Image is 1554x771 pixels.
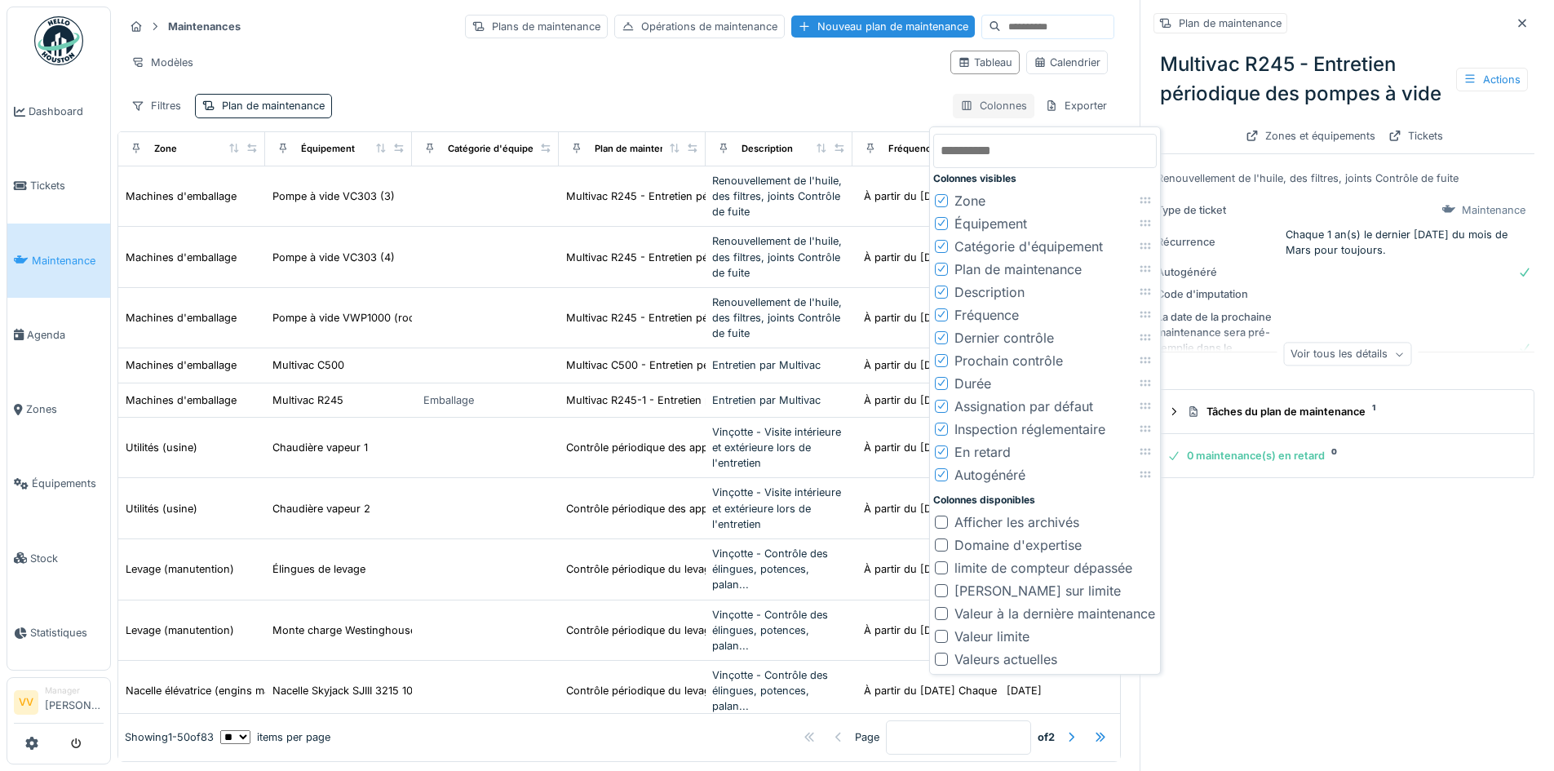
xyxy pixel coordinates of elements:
div: Utilités (usine) [126,440,197,455]
li: Inspection réglementaire [933,418,1157,441]
li: Assignation par défaut [933,395,1157,418]
span: Agenda [27,327,104,343]
div: Entretien par Multivac [712,357,846,373]
div: Assignation par défaut [954,397,1093,416]
div: Manager [45,685,104,697]
div: Machines d'emballage [126,310,237,326]
li: [PERSON_NAME] [45,685,104,720]
div: À partir du [DATE] 1 an(s) après la date de... [864,440,1084,455]
div: Équipement [954,214,1027,233]
div: Contrôle périodique des appareils à vapeur [566,440,781,455]
li: Zone [933,189,1157,212]
div: À partir du [DATE] Chaque 1 an(s) le dernie... [864,188,1089,204]
summary: 0 maintenance(s) en retard0 [1161,441,1527,471]
div: Multivac R245 - Entretien périodique des pompes à vide [1153,43,1534,115]
div: Machines d'emballage [126,392,237,408]
div: Plan de maintenance [1179,16,1282,31]
div: Exporter [1038,94,1114,117]
div: Opérations de maintenance [614,15,785,38]
div: Élingues de levage [272,561,365,577]
div: Contrôle périodique du levage [566,683,716,698]
div: Description [742,142,793,156]
div: Dernier contrôle [954,328,1054,348]
div: Levage (manutention) [126,623,234,638]
li: Catégorie d'équipement [933,235,1157,258]
div: Catégorie d'équipement [954,237,1103,256]
div: Autogénéré [1157,264,1279,280]
div: En retard [954,442,1011,462]
div: Pompe à vide VC303 (3) [272,188,395,204]
div: Renouvellement de l'huile, des filtres, joints Contrôle de fuite [712,233,846,281]
div: 0 maintenance(s) en retard [1167,448,1514,463]
div: Renouvellement de l'huile, des filtres, joints Contrôle de fuite [712,295,846,342]
img: Badge_color-CXgf-gQk.svg [34,16,83,65]
div: Durée [954,374,991,393]
li: Prochain contrôle [933,349,1157,372]
div: Valeurs actuelles [954,649,1057,669]
div: Contrôle périodique des appareils à vapeur [566,501,781,516]
div: Actions [1456,68,1528,91]
li: Dernier contrôle [933,326,1157,349]
div: Multivac R245 - Entretien périodique des pompes à vide [566,310,846,326]
div: Colonnes [953,94,1034,117]
strong: Maintenances [162,19,247,34]
span: Équipements [32,476,104,491]
div: Multivac R245-1 - Entretien périodique [566,392,758,408]
div: Machines d'emballage [126,357,237,373]
div: Chaudière vapeur 1 [272,440,368,455]
div: Tickets [1382,125,1450,147]
li: Durée [933,372,1157,395]
div: Zone [954,191,985,210]
div: Machines d'emballage [126,188,237,204]
div: items per page [220,730,330,746]
div: Nouveau plan de maintenance [791,16,975,38]
span: Tickets [30,178,104,193]
div: Code d'imputation [1157,286,1279,302]
div: Emballage [423,392,474,408]
div: [PERSON_NAME] sur limite [954,581,1121,600]
span: Dashboard [29,104,104,119]
div: Inspection réglementaire [954,419,1105,439]
div: Valeur à la dernière maintenance [954,604,1155,623]
span: Statistiques [30,625,104,640]
div: Contrôle périodique du levage [566,561,716,577]
div: Filtres [124,94,188,117]
div: Domaine d'expertise [954,535,1082,555]
div: Vinçotte - Visite intérieure et extérieure lors de l'entretien [712,424,846,472]
li: VV [14,690,38,715]
div: Afficher les archivés [954,512,1079,532]
div: Plan de maintenance [222,98,325,113]
div: À partir du [DATE] Chaque 3 mois le premier... [864,561,1095,577]
div: Récurrence [1157,234,1279,250]
div: À partir du [DATE] Chaque 3 mois le premier... [864,683,1095,698]
div: À partir du [DATE] Chaque 1 an(s) le dernie... [864,250,1089,265]
div: Entretien par Multivac [712,392,846,408]
li: Description [933,281,1157,304]
div: Vinçotte - Contrôle des élingues, potences, palan... [712,546,846,593]
div: Plan de maintenance [595,142,688,156]
div: Catégorie d'équipement [448,142,556,156]
div: Multivac C500 [272,357,344,373]
div: À partir du [DATE] Chaque 1 an(s) le 3 du m... [864,392,1093,408]
div: Monte charge Westinghouse 438 [272,623,439,638]
div: Pompe à vide VC303 (4) [272,250,395,265]
div: Contrôle périodique du levage [566,623,716,638]
div: Chaudière vapeur 2 [272,501,370,516]
div: Vinçotte - Contrôle des élingues, potences, palan... [712,667,846,715]
div: À partir du [DATE] Chaque 3 mois le premier... [864,623,1095,638]
div: Tableau [958,55,1012,70]
div: Zone [154,142,177,156]
div: À partir du [DATE] 1 an(s) après la date de... [864,501,1084,516]
div: Zones et équipements [1239,125,1382,147]
div: Prochain contrôle [954,351,1063,370]
div: Description [954,282,1025,302]
span: Stock [30,551,104,566]
div: Renouvellement de l'huile, des filtres, joints Contrôle de fuite [712,173,846,220]
div: Colonnes disponibles [933,493,1157,507]
div: Machines d'emballage [126,250,237,265]
summary: Tâches du plan de maintenance1 [1161,397,1527,427]
div: Multivac R245 [272,392,343,408]
div: Autogénéré [954,465,1025,485]
div: Showing 1 - 50 of 83 [125,730,214,746]
div: Valeur limite [954,627,1029,646]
